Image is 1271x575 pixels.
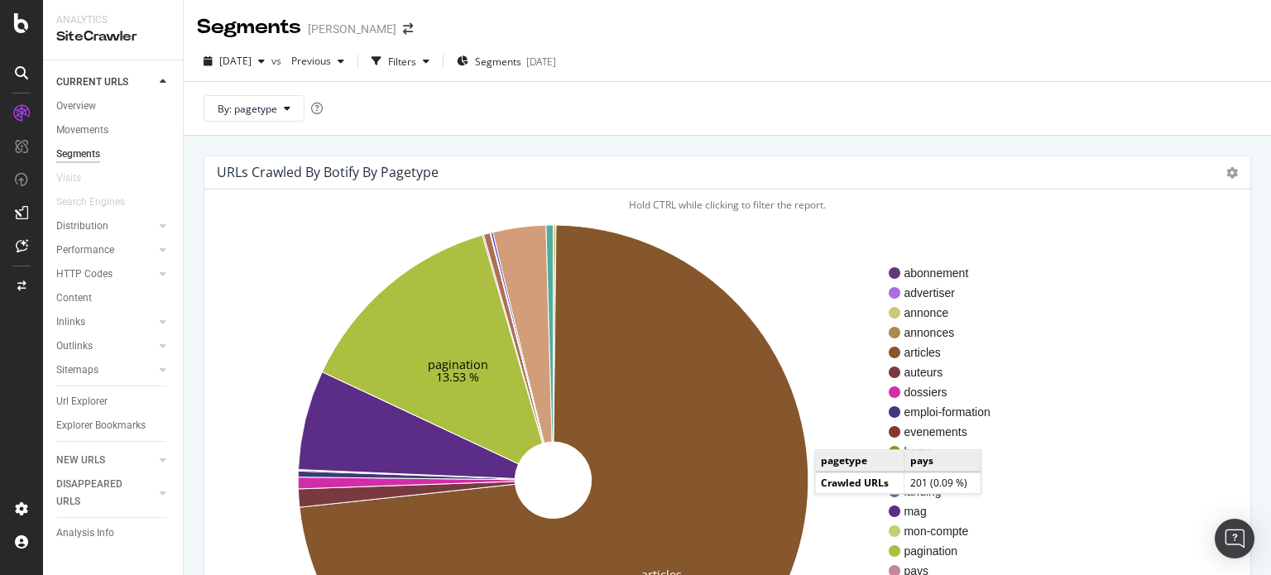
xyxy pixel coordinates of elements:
a: Distribution [56,218,155,235]
div: Distribution [56,218,108,235]
div: Performance [56,242,114,259]
a: Performance [56,242,155,259]
div: [PERSON_NAME] [308,21,396,37]
span: home [904,443,990,460]
div: Analysis Info [56,525,114,542]
span: Previous [285,54,331,68]
a: Url Explorer [56,393,171,410]
span: annonce [904,304,990,321]
a: CURRENT URLS [56,74,155,91]
span: mag [904,503,990,520]
div: Explorer Bookmarks [56,417,146,434]
a: Explorer Bookmarks [56,417,171,434]
span: auteurs [904,364,990,381]
a: HTTP Codes [56,266,155,283]
div: SiteCrawler [56,27,170,46]
div: Filters [388,55,416,69]
span: advertiser [904,285,990,301]
span: abonnement [904,265,990,281]
span: pagination [904,543,990,559]
td: pagetype [815,450,904,472]
a: Segments [56,146,171,163]
span: evenements [904,424,990,440]
a: Sitemaps [56,362,155,379]
div: DISAPPEARED URLS [56,476,140,510]
div: [DATE] [526,55,556,69]
span: By: pagetype [218,102,277,116]
span: mon-compte [904,523,990,539]
span: vs [271,54,285,68]
text: pagination [428,356,488,371]
a: DISAPPEARED URLS [56,476,155,510]
div: CURRENT URLS [56,74,128,91]
a: Analysis Info [56,525,171,542]
div: Analytics [56,13,170,27]
span: articles [904,344,990,361]
a: Search Engines [56,194,141,211]
div: Open Intercom Messenger [1215,519,1254,558]
button: Previous [285,48,351,74]
button: By: pagetype [204,95,305,122]
a: Overview [56,98,171,115]
td: pays [904,450,981,472]
a: Movements [56,122,171,139]
a: Content [56,290,171,307]
h4: URLs Crawled By Botify By pagetype [217,161,439,184]
span: Hold CTRL while clicking to filter the report. [629,198,826,212]
td: 201 (0.09 %) [904,472,981,494]
button: Filters [365,48,436,74]
span: emploi-formation [904,404,990,420]
span: Segments [475,55,521,69]
div: Url Explorer [56,393,108,410]
text: 13.53 % [437,369,480,385]
div: arrow-right-arrow-left [403,23,413,35]
a: Visits [56,170,98,187]
a: NEW URLS [56,452,155,469]
div: Movements [56,122,108,139]
div: Visits [56,170,81,187]
a: Inlinks [56,314,155,331]
button: [DATE] [197,48,271,74]
span: dossiers [904,384,990,400]
div: NEW URLS [56,452,105,469]
div: Inlinks [56,314,85,331]
div: HTTP Codes [56,266,113,283]
div: Outlinks [56,338,93,355]
div: Sitemaps [56,362,98,379]
a: Outlinks [56,338,155,355]
div: Segments [56,146,100,163]
div: Overview [56,98,96,115]
div: Segments [197,13,301,41]
i: Options [1226,167,1238,179]
span: 2025 Aug. 30th [219,54,252,68]
td: Crawled URLs [815,472,904,494]
div: Search Engines [56,194,125,211]
div: Content [56,290,92,307]
button: Segments[DATE] [450,48,563,74]
span: annonces [904,324,990,341]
